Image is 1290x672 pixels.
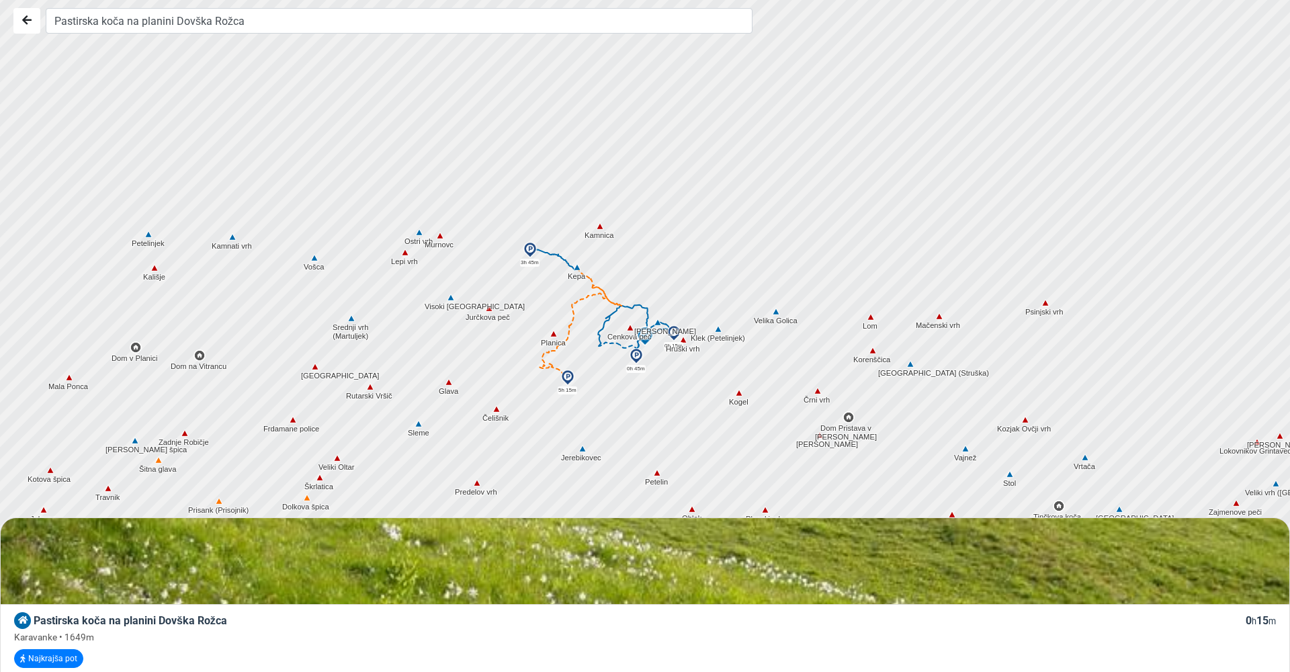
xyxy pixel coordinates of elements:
button: Najkrajša pot [14,649,83,668]
div: Karavanke • 1649m [14,630,1276,644]
span: Pastirska koča na planini Dovška Rožca [34,614,227,627]
input: Iskanje... [46,8,752,34]
small: h [1252,616,1256,626]
small: m [1268,616,1276,626]
button: Nazaj [13,8,40,34]
span: 0 15 [1246,614,1276,627]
